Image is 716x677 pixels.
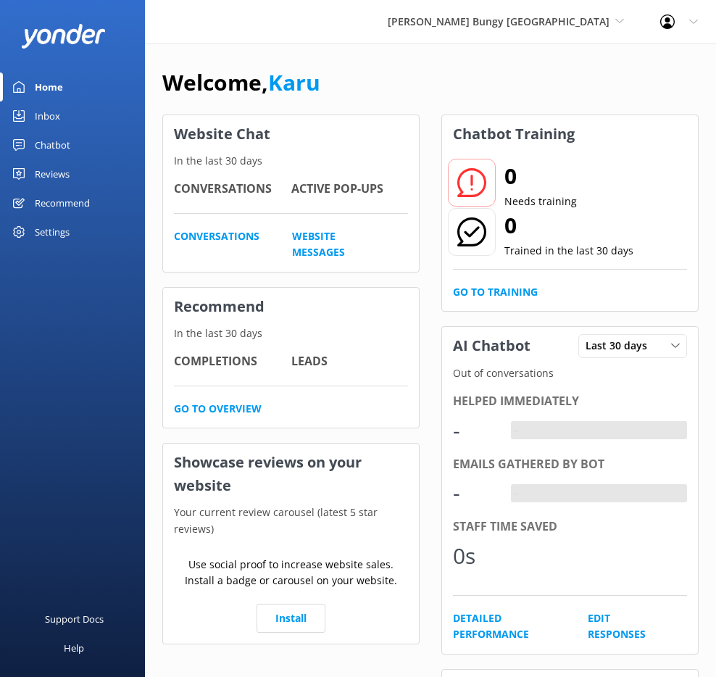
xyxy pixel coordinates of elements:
[511,421,522,440] div: -
[35,130,70,159] div: Chatbot
[442,365,698,381] p: Out of conversations
[174,401,262,417] a: Go to overview
[511,484,522,503] div: -
[35,101,60,130] div: Inbox
[22,24,105,48] img: yonder-white-logo.png
[453,455,687,474] div: Emails gathered by bot
[174,557,408,589] p: Use social proof to increase website sales. Install a badge or carousel on your website.
[174,352,291,371] h4: Completions
[292,228,375,261] a: Website Messages
[291,352,409,371] h4: Leads
[388,14,609,28] span: [PERSON_NAME] Bungy [GEOGRAPHIC_DATA]
[442,327,541,365] h3: AI Chatbot
[586,338,656,354] span: Last 30 days
[35,159,70,188] div: Reviews
[174,228,259,261] a: Conversations
[442,115,586,153] h3: Chatbot Training
[35,188,90,217] div: Recommend
[268,67,320,97] a: Karu
[162,65,320,100] h1: Welcome,
[453,392,687,411] div: Helped immediately
[35,72,63,101] div: Home
[453,413,496,448] div: -
[453,518,687,536] div: Staff time saved
[453,475,496,510] div: -
[163,325,419,341] p: In the last 30 days
[257,604,325,633] a: Install
[588,610,654,643] a: Edit Responses
[453,610,555,643] a: Detailed Performance
[163,288,419,325] h3: Recommend
[163,115,419,153] h3: Website Chat
[291,180,409,199] h4: Active Pop-ups
[35,217,70,246] div: Settings
[45,605,104,634] div: Support Docs
[504,194,577,209] p: Needs training
[64,634,84,663] div: Help
[453,284,538,300] a: Go to Training
[504,243,633,259] p: Trained in the last 30 days
[174,180,291,199] h4: Conversations
[163,444,419,504] h3: Showcase reviews on your website
[163,504,419,537] p: Your current review carousel (latest 5 star reviews)
[453,539,496,573] div: 0s
[163,153,419,169] p: In the last 30 days
[504,159,577,194] h2: 0
[504,208,633,243] h2: 0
